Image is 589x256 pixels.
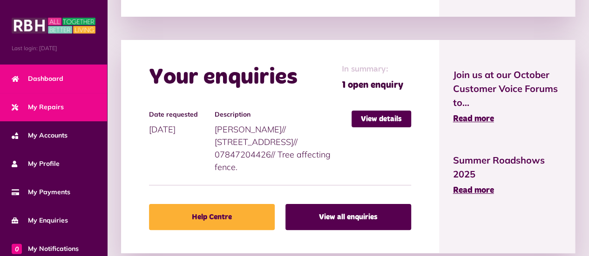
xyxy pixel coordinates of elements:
[215,111,347,118] h4: Description
[149,111,215,136] div: [DATE]
[12,44,95,53] span: Last login: [DATE]
[12,187,70,197] span: My Payments
[453,68,562,125] a: Join us at our October Customer Voice Forums to... Read more
[149,64,298,91] h2: Your enquiries
[12,102,64,112] span: My Repairs
[12,216,68,225] span: My Enquiries
[12,243,22,254] span: 0
[285,204,411,230] a: View all enquiries
[453,68,562,110] span: Join us at our October Customer Voice Forums to...
[453,153,562,181] span: Summer Roadshows 2025
[12,16,95,35] img: MyRBH
[12,74,63,84] span: Dashboard
[12,159,60,169] span: My Profile
[12,131,68,140] span: My Accounts
[12,244,79,254] span: My Notifications
[453,186,494,195] span: Read more
[352,111,411,127] a: View details
[149,111,210,118] h4: Date requested
[149,204,275,230] a: Help Centre
[342,63,403,76] span: In summary:
[342,78,403,92] span: 1 open enquiry
[215,111,352,173] div: [PERSON_NAME]// [STREET_ADDRESS]// 07847204426// Tree affecting fence.
[453,115,494,123] span: Read more
[453,153,562,197] a: Summer Roadshows 2025 Read more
